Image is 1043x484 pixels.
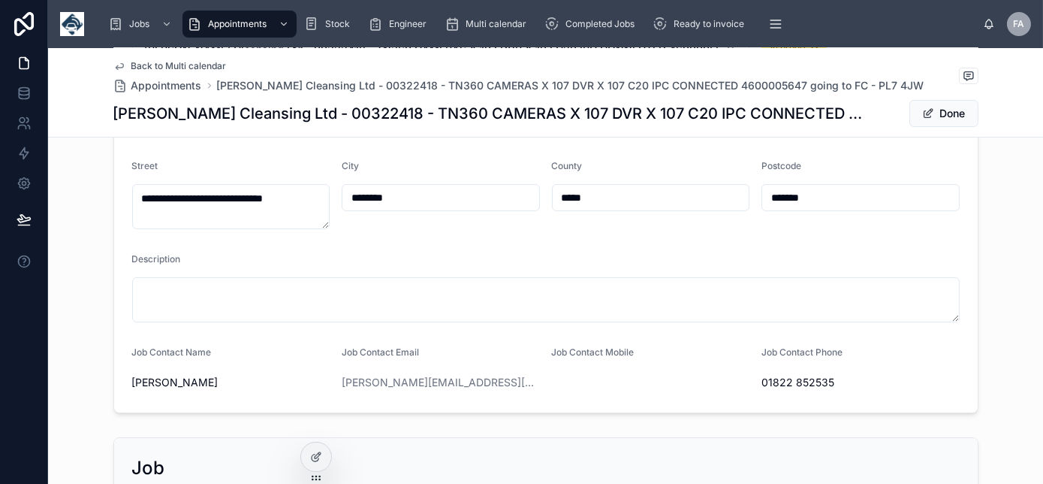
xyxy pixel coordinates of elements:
span: Appointments [208,18,267,30]
span: Job Contact Phone [761,346,843,358]
span: Postcode [761,160,801,171]
img: App logo [60,12,84,36]
span: Engineer [389,18,427,30]
h2: Job [132,456,165,480]
span: 01822 852535 [761,375,960,390]
a: Multi calendar [440,11,537,38]
a: Stock [300,11,360,38]
span: Ready to invoice [674,18,744,30]
span: [PERSON_NAME] [132,375,330,390]
a: [PERSON_NAME][EMAIL_ADDRESS][DOMAIN_NAME] [342,375,540,390]
span: City [342,160,359,171]
span: Job Contact Name [132,346,212,358]
div: scrollable content [96,8,983,41]
a: [PERSON_NAME] Cleansing Ltd - 00322418 - TN360 CAMERAS X 107 DVR X 107 C20 IPC CONNECTED 46000056... [217,78,924,93]
span: Back to Multi calendar [131,60,227,72]
span: Stock [325,18,350,30]
span: Jobs [129,18,149,30]
h1: [PERSON_NAME] Cleansing Ltd - 00322418 - TN360 CAMERAS X 107 DVR X 107 C20 IPC CONNECTED 46000056... [113,103,866,124]
a: Appointments [113,78,202,93]
span: Job Contact Email [342,346,419,358]
span: County [552,160,583,171]
a: Jobs [104,11,179,38]
span: Completed Jobs [565,18,635,30]
a: Back to Multi calendar [113,60,227,72]
span: Description [132,253,181,265]
span: Job Contact Mobile [552,346,635,358]
a: Ready to invoice [648,11,755,38]
a: Engineer [363,11,437,38]
a: Appointments [182,11,297,38]
span: Appointments [131,78,202,93]
span: Street [132,160,158,171]
span: Multi calendar [466,18,526,30]
span: FA [1014,18,1025,30]
button: Done [909,100,978,127]
a: Completed Jobs [540,11,645,38]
